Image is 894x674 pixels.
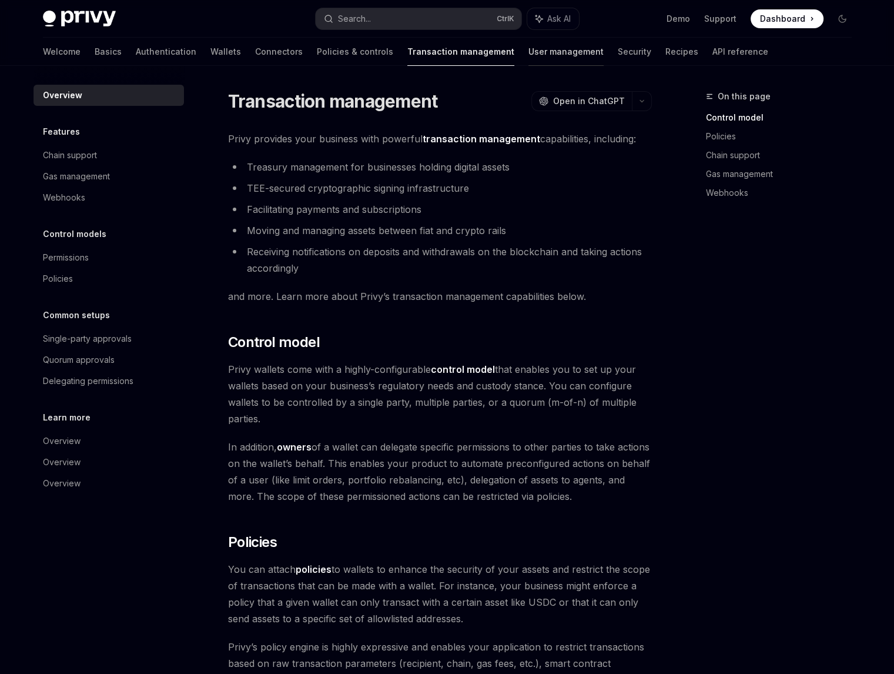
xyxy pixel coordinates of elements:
strong: control model [431,363,495,375]
span: and more. Learn more about Privy’s transaction management capabilities below. [228,288,652,305]
div: Chain support [43,148,97,162]
li: Receiving notifications on deposits and withdrawals on the blockchain and taking actions accordingly [228,243,652,276]
li: Facilitating payments and subscriptions [228,201,652,218]
button: Ask AI [527,8,579,29]
strong: transaction management [423,133,540,145]
div: Gas management [43,169,110,183]
h5: Common setups [43,308,110,322]
a: Recipes [665,38,698,66]
a: Security [618,38,651,66]
div: Overview [43,88,82,102]
div: Permissions [43,251,89,265]
a: API reference [712,38,768,66]
span: You can attach to wallets to enhance the security of your assets and restrict the scope of transa... [228,561,652,627]
div: Search... [338,12,371,26]
a: Chain support [706,146,861,165]
a: Dashboard [751,9,823,28]
a: Overview [34,431,184,452]
a: policies [296,563,332,576]
button: Open in ChatGPT [531,91,632,111]
a: Control model [706,108,861,127]
span: Ask AI [547,13,571,25]
a: Demo [667,13,690,25]
div: Policies [43,272,73,286]
a: Overview [34,85,184,106]
h5: Learn more [43,411,91,425]
div: Delegating permissions [43,374,133,388]
div: Overview [43,455,81,469]
a: Welcome [43,38,81,66]
span: In addition, of a wallet can delegate specific permissions to other parties to take actions on th... [228,439,652,505]
a: control model [431,363,495,376]
h5: Features [43,125,80,139]
a: Gas management [34,166,184,187]
div: Webhooks [43,191,85,205]
span: Privy provides your business with powerful capabilities, including: [228,131,652,147]
div: Single-party approvals [43,332,132,346]
a: User management [528,38,604,66]
a: Delegating permissions [34,371,184,392]
span: Open in ChatGPT [553,95,625,107]
a: Gas management [706,165,861,183]
button: Search...CtrlK [316,8,521,29]
a: Webhooks [706,183,861,202]
span: Policies [228,533,277,552]
span: On this page [718,89,771,104]
li: Treasury management for businesses holding digital assets [228,159,652,175]
a: Policies [34,268,184,289]
a: Single-party approvals [34,328,184,349]
span: Ctrl K [497,14,514,24]
a: Connectors [255,38,303,66]
span: Control model [228,333,320,352]
h5: Control models [43,227,106,241]
span: Privy wallets come with a highly-configurable that enables you to set up your wallets based on yo... [228,361,652,427]
a: Wallets [210,38,241,66]
div: Quorum approvals [43,353,115,367]
a: Overview [34,452,184,473]
a: owners [277,441,312,453]
a: Overview [34,473,184,494]
a: Policies & controls [317,38,393,66]
button: Toggle dark mode [833,9,852,28]
a: Policies [706,127,861,146]
a: Support [704,13,736,25]
li: TEE-secured cryptographic signing infrastructure [228,180,652,196]
img: dark logo [43,11,116,27]
a: Webhooks [34,187,184,208]
a: Authentication [136,38,196,66]
div: Overview [43,476,81,491]
a: Quorum approvals [34,349,184,371]
h1: Transaction management [228,91,438,112]
li: Moving and managing assets between fiat and crypto rails [228,222,652,239]
a: Basics [95,38,122,66]
span: Dashboard [760,13,805,25]
div: Overview [43,434,81,448]
a: Transaction management [407,38,514,66]
a: Chain support [34,145,184,166]
a: Permissions [34,247,184,268]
